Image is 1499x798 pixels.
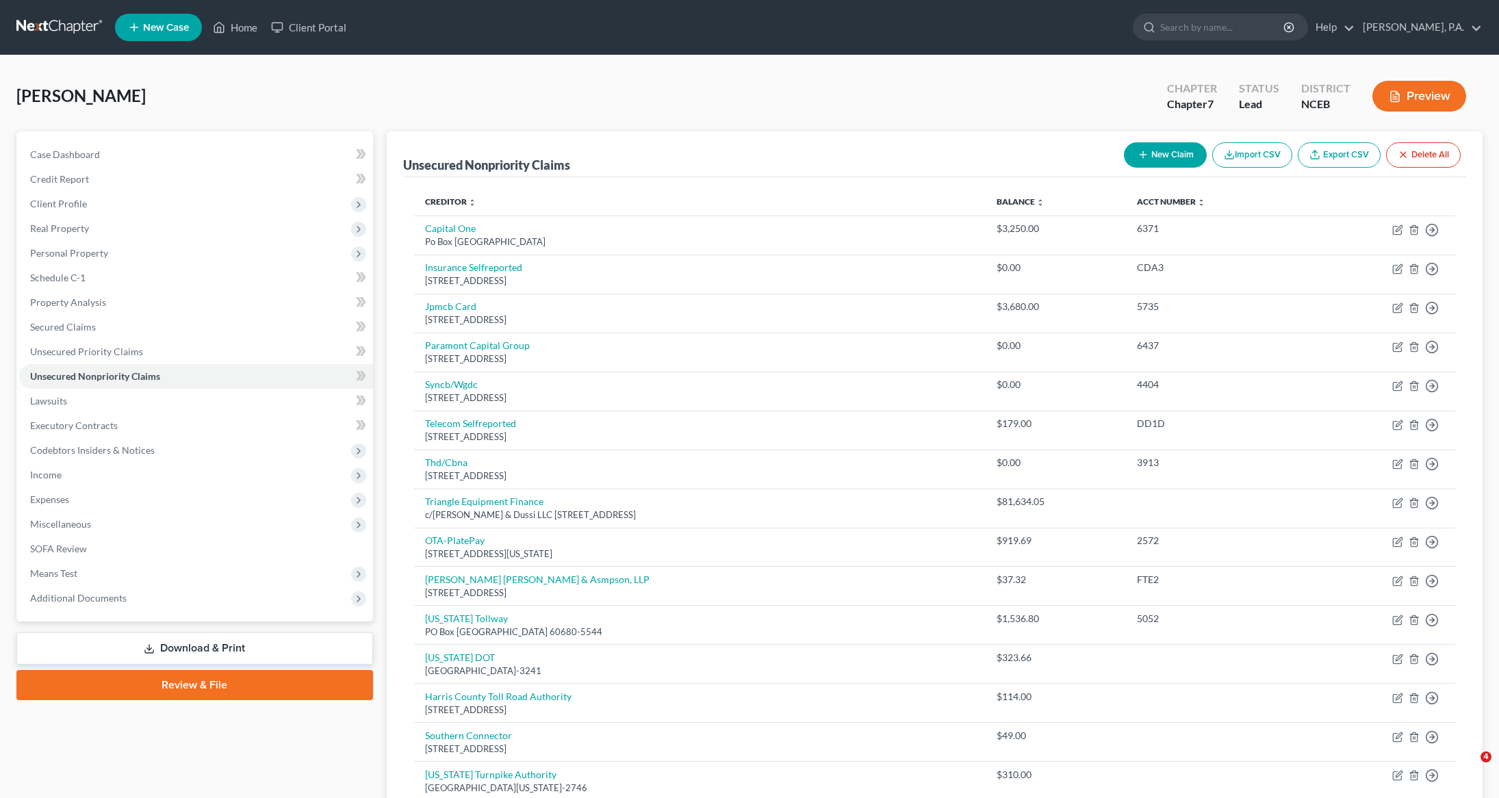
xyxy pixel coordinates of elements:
span: [PERSON_NAME] [16,86,146,105]
span: Unsecured Priority Claims [30,346,143,357]
button: Delete All [1386,142,1461,168]
div: Chapter [1167,96,1217,112]
span: Unsecured Nonpriority Claims [30,370,160,382]
a: Executory Contracts [19,413,373,438]
div: 5052 [1137,612,1296,626]
div: 2572 [1137,534,1296,548]
span: Lawsuits [30,395,67,407]
a: Secured Claims [19,315,373,339]
div: [STREET_ADDRESS] [425,469,975,482]
a: Schedule C-1 [19,266,373,290]
a: Syncb/Wgdc [425,378,478,390]
div: 5735 [1137,300,1296,313]
div: 4404 [1137,378,1296,391]
a: Review & File [16,670,373,700]
div: [STREET_ADDRESS] [425,743,975,756]
div: [STREET_ADDRESS] [425,274,975,287]
div: Status [1239,81,1279,96]
a: Insurance Selfreported [425,261,522,273]
span: Expenses [30,493,69,505]
i: unfold_more [1036,198,1045,207]
a: [PERSON_NAME] [PERSON_NAME] & Asmpson, LLP [425,574,650,585]
a: Unsecured Nonpriority Claims [19,364,373,389]
a: Thd/Cbna [425,456,467,468]
div: [STREET_ADDRESS] [425,313,975,326]
div: $310.00 [997,768,1114,782]
a: Acct Number unfold_more [1137,196,1205,207]
div: [GEOGRAPHIC_DATA]-3241 [425,665,975,678]
div: DD1D [1137,417,1296,430]
div: Lead [1239,96,1279,112]
a: Case Dashboard [19,142,373,167]
div: c/[PERSON_NAME] & Dussi LLC [STREET_ADDRESS] [425,509,975,522]
i: unfold_more [1197,198,1205,207]
div: 6371 [1137,222,1296,235]
a: Capital One [425,222,476,234]
div: $49.00 [997,729,1114,743]
a: OTA-PlatePay [425,535,485,546]
div: [STREET_ADDRESS] [425,391,975,404]
span: Means Test [30,567,77,579]
div: $0.00 [997,339,1114,352]
span: 4 [1481,751,1491,762]
div: Chapter [1167,81,1217,96]
a: Balance unfold_more [997,196,1045,207]
div: $323.66 [997,651,1114,665]
a: Property Analysis [19,290,373,315]
span: Schedule C-1 [30,272,86,283]
div: $919.69 [997,534,1114,548]
div: $114.00 [997,690,1114,704]
i: unfold_more [468,198,476,207]
span: 7 [1207,97,1214,110]
a: Telecom Selfreported [425,417,516,429]
a: [US_STATE] DOT [425,652,495,663]
a: Triangle Equipment Finance [425,495,543,507]
div: NCEB [1301,96,1350,112]
div: [STREET_ADDRESS] [425,352,975,365]
button: Import CSV [1212,142,1292,168]
div: 3913 [1137,456,1296,469]
a: Jpmcb Card [425,300,476,312]
span: Secured Claims [30,321,96,333]
a: Harris County Toll Road Authority [425,691,572,702]
input: Search by name... [1160,14,1285,40]
span: Credit Report [30,173,89,185]
a: Export CSV [1298,142,1381,168]
div: $37.32 [997,573,1114,587]
span: Miscellaneous [30,518,91,530]
span: Property Analysis [30,296,106,308]
div: Po Box [GEOGRAPHIC_DATA] [425,235,975,248]
div: $1,536.80 [997,612,1114,626]
a: Lawsuits [19,389,373,413]
button: Preview [1372,81,1466,112]
div: $81,634.05 [997,495,1114,509]
span: Personal Property [30,247,108,259]
a: Paramont Capital Group [425,339,530,351]
a: [US_STATE] Turnpike Authority [425,769,556,780]
span: Executory Contracts [30,420,118,431]
div: $3,250.00 [997,222,1114,235]
div: $179.00 [997,417,1114,430]
div: CDA3 [1137,261,1296,274]
div: District [1301,81,1350,96]
span: Codebtors Insiders & Notices [30,444,155,456]
span: Income [30,469,62,480]
div: PO Box [GEOGRAPHIC_DATA] 60680-5544 [425,626,975,639]
div: [STREET_ADDRESS][US_STATE] [425,548,975,561]
span: SOFA Review [30,543,87,554]
div: $0.00 [997,378,1114,391]
iframe: Intercom live chat [1452,751,1485,784]
a: SOFA Review [19,537,373,561]
div: FTE2 [1137,573,1296,587]
a: Unsecured Priority Claims [19,339,373,364]
div: $3,680.00 [997,300,1114,313]
a: Home [206,15,264,40]
a: [US_STATE] Tollway [425,613,508,624]
a: Download & Print [16,632,373,665]
span: Additional Documents [30,592,127,604]
div: [STREET_ADDRESS] [425,704,975,717]
div: Unsecured Nonpriority Claims [403,157,570,173]
div: [STREET_ADDRESS] [425,430,975,443]
a: Credit Report [19,167,373,192]
a: Help [1309,15,1355,40]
